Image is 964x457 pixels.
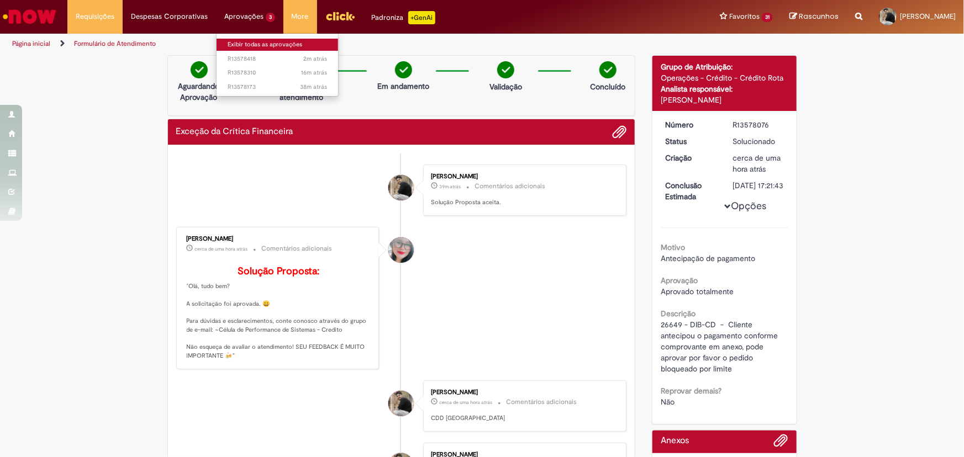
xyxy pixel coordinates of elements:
[195,246,248,252] time: 29/09/2025 16:19:57
[228,55,327,63] span: R13578418
[497,61,514,78] img: check-circle-green.png
[431,198,615,207] p: Solução Proposta aceita.
[395,61,412,78] img: check-circle-green.png
[191,61,208,78] img: check-circle-green.png
[388,175,414,200] div: Marcelo Pereira Borges
[733,152,784,174] div: 29/09/2025 16:15:38
[217,67,338,79] a: Aberto R13578310 :
[661,253,755,263] span: Antecipação de pagamento
[661,72,788,83] div: Operações - Crédito - Crédito Rota
[292,11,309,22] span: More
[506,397,577,407] small: Comentários adicionais
[661,61,788,72] div: Grupo de Atribuição:
[301,68,327,77] span: 16m atrás
[224,11,264,22] span: Aprovações
[789,12,839,22] a: Rascunhos
[217,81,338,93] a: Aberto R13578173 :
[661,94,788,105] div: [PERSON_NAME]
[388,391,414,416] div: Marcelo Pereira Borges
[661,320,780,374] span: 26649 - DIB-CD - Cliente antecipou o pagamento conforme comprovante em anexo, pode aprovar por fa...
[172,81,226,103] p: Aguardando Aprovação
[228,68,327,77] span: R13578310
[431,414,615,423] p: CDD [GEOGRAPHIC_DATA]
[661,83,788,94] div: Analista responsável:
[439,183,461,190] time: 29/09/2025 16:25:59
[590,81,625,92] p: Concluído
[762,13,773,22] span: 31
[439,399,492,406] time: 29/09/2025 16:15:56
[238,265,319,278] b: Solução Proposta:
[131,11,208,22] span: Despesas Corporativas
[187,266,371,360] p: "Olá, tudo bem? A solicitação foi aprovada. 😀 Para dúvidas e esclarecimentos, conte conosco atrav...
[657,180,725,202] dt: Conclusão Estimada
[661,286,734,296] span: Aprovado totalmente
[431,173,615,180] div: [PERSON_NAME]
[228,83,327,92] span: R13578173
[599,61,617,78] img: check-circle-green.png
[303,55,327,63] span: 2m atrás
[325,8,355,24] img: click_logo_yellow_360x200.png
[657,152,725,163] dt: Criação
[266,13,275,22] span: 3
[301,68,327,77] time: 29/09/2025 16:49:24
[661,386,721,396] b: Reprovar demais?
[661,275,698,285] b: Aprovação
[661,436,689,446] h2: Anexos
[76,11,114,22] span: Requisições
[612,125,626,139] button: Adicionar anexos
[661,242,685,252] b: Motivo
[216,33,339,97] ul: Aprovações
[661,309,696,318] b: Descrição
[657,136,725,147] dt: Status
[729,11,760,22] span: Favoritos
[661,397,675,407] span: Não
[300,83,327,91] span: 38m atrás
[217,53,338,65] a: Aberto R13578418 :
[900,12,956,21] span: [PERSON_NAME]
[799,11,839,22] span: Rascunhos
[733,153,781,174] time: 29/09/2025 16:15:38
[439,399,492,406] span: cerca de uma hora atrás
[431,389,615,396] div: [PERSON_NAME]
[74,39,156,48] a: Formulário de Atendimento
[733,136,784,147] div: Solucionado
[303,55,327,63] time: 29/09/2025 17:03:42
[262,244,333,253] small: Comentários adicionais
[733,180,784,191] div: [DATE] 17:21:43
[475,182,545,191] small: Comentários adicionais
[187,236,371,242] div: [PERSON_NAME]
[195,246,248,252] span: cerca de uma hora atrás
[774,433,788,453] button: Adicionar anexos
[408,11,435,24] p: +GenAi
[657,119,725,130] dt: Número
[377,81,429,92] p: Em andamento
[489,81,522,92] p: Validação
[217,39,338,51] a: Exibir todas as aprovações
[300,83,327,91] time: 29/09/2025 16:27:52
[388,237,414,263] div: undefined Online
[176,127,293,137] h2: Exceção da Crítica Financeira Histórico de tíquete
[1,6,58,28] img: ServiceNow
[439,183,461,190] span: 39m atrás
[12,39,50,48] a: Página inicial
[733,153,781,174] span: cerca de uma hora atrás
[8,34,634,54] ul: Trilhas de página
[372,11,435,24] div: Padroniza
[733,119,784,130] div: R13578076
